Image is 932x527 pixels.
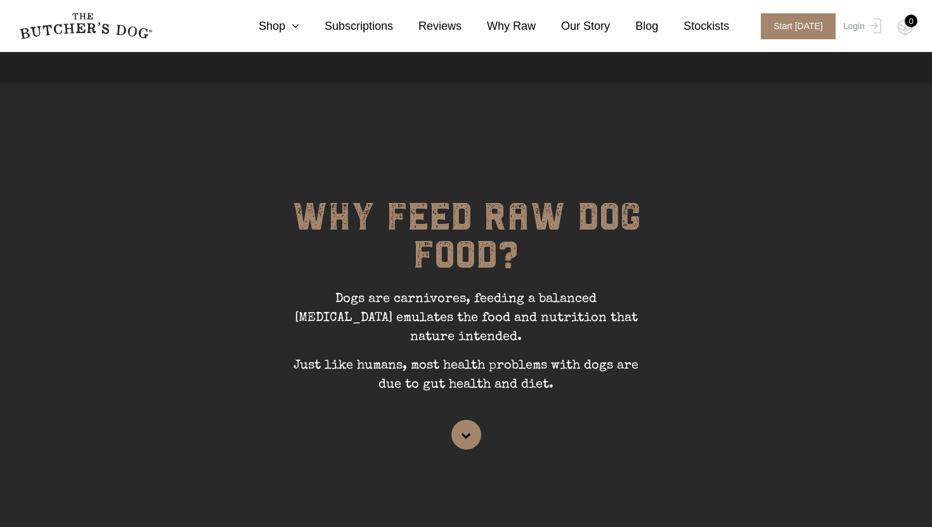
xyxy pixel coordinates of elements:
[748,13,840,39] a: Start [DATE]
[897,19,913,36] img: TBD_Cart-Empty.png
[905,15,917,27] div: 0
[299,18,393,35] a: Subscriptions
[233,18,299,35] a: Shop
[840,13,881,39] a: Login
[276,198,656,290] h1: WHY FEED RAW DOG FOOD?
[276,290,656,356] p: Dogs are carnivores, feeding a balanced [MEDICAL_DATA] emulates the food and nutrition that natur...
[393,18,462,35] a: Reviews
[761,13,836,39] span: Start [DATE]
[462,18,536,35] a: Why Raw
[610,18,658,35] a: Blog
[536,18,610,35] a: Our Story
[658,18,729,35] a: Stockists
[276,356,656,404] p: Just like humans, most health problems with dogs are due to gut health and diet.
